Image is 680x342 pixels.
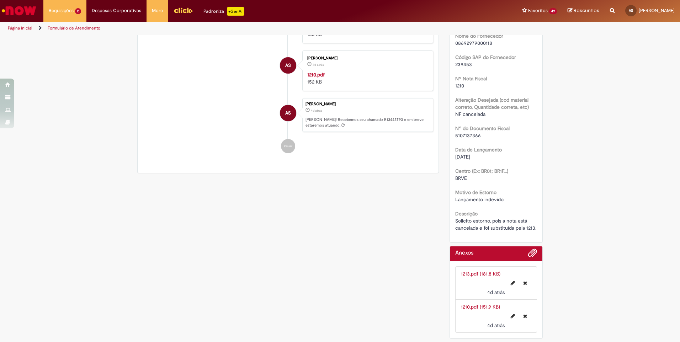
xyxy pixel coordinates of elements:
[311,108,322,113] time: 25/08/2025 11:33:11
[506,277,519,289] button: Editar nome de arquivo 1213.pdf
[48,25,100,31] a: Formulário de Atendimento
[152,7,163,14] span: More
[8,25,32,31] a: Página inicial
[506,310,519,322] button: Editar nome de arquivo 1210.pdf
[455,82,464,89] span: 1210
[639,7,675,14] span: [PERSON_NAME]
[285,57,291,74] span: AS
[1,4,37,18] img: ServiceNow
[455,132,481,139] span: 5107137366
[519,310,531,322] button: Excluir 1210.pdf
[528,7,548,14] span: Favoritos
[461,304,500,310] a: 1210.pdf (151.9 KB)
[280,105,296,121] div: Abigail Christine Sousa dos Santos
[455,97,529,110] b: Alteração Desejada (cod material correto, Quantidade correta, etc)
[568,7,599,14] a: Rascunhos
[487,289,505,295] time: 25/08/2025 11:32:57
[307,56,426,60] div: [PERSON_NAME]
[174,5,193,16] img: click_logo_yellow_360x200.png
[313,63,324,67] span: 4d atrás
[306,102,429,106] div: [PERSON_NAME]
[280,57,296,74] div: Abigail Christine Sousa dos Santos
[306,117,429,128] p: [PERSON_NAME]! Recebemos seu chamado R13443793 e em breve estaremos atuando.
[455,250,473,256] h2: Anexos
[455,111,485,117] span: NF cancelada
[629,8,633,13] span: AS
[455,146,502,153] b: Data de Lançamento
[92,7,141,14] span: Despesas Corporativas
[143,98,433,132] li: Abigail Christine Sousa dos Santos
[461,271,500,277] a: 1213.pdf (181.8 KB)
[487,322,505,328] span: 4d atrás
[203,7,244,16] div: Padroniza
[49,7,74,14] span: Requisições
[455,175,467,181] span: BRVE
[313,63,324,67] time: 25/08/2025 11:32:53
[528,248,537,261] button: Adicionar anexos
[455,125,510,132] b: Nº do Documento Fiscal
[455,33,503,39] b: Nome do Fornecedor
[455,154,470,160] span: [DATE]
[455,210,478,217] b: Descrição
[75,8,81,14] span: 2
[307,71,426,85] div: 152 KB
[227,7,244,16] p: +GenAi
[519,277,531,289] button: Excluir 1213.pdf
[5,22,448,35] ul: Trilhas de página
[487,289,505,295] span: 4d atrás
[455,168,508,174] b: Centro (Ex: BR01; BR1F...)
[455,196,504,203] span: Lançamento indevido
[285,105,291,122] span: AS
[455,75,487,82] b: Nº Nota Fiscal
[455,61,472,68] span: 239453
[311,108,322,113] span: 4d atrás
[549,8,557,14] span: 49
[455,189,496,196] b: Motivo de Estorno
[574,7,599,14] span: Rascunhos
[307,71,325,78] a: 1210.pdf
[455,54,516,60] b: Código SAP do Fornecedor
[455,40,492,46] span: 08692979000118
[455,218,536,231] span: Solicito estorno, pois a nota está cancelada e foi substituída pela 1213.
